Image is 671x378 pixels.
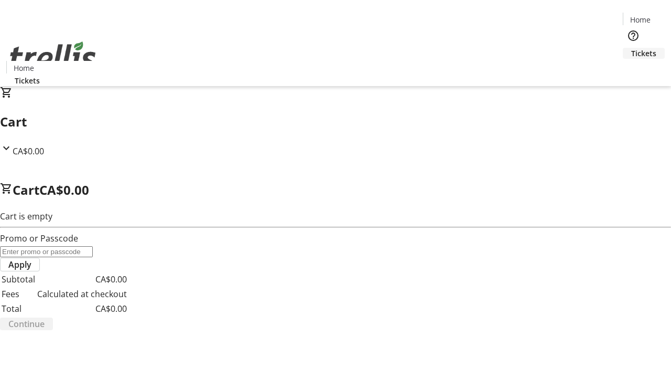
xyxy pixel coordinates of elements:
[37,287,127,301] td: Calculated at checkout
[13,145,44,157] span: CA$0.00
[623,25,644,46] button: Help
[1,302,36,316] td: Total
[1,272,36,286] td: Subtotal
[15,75,40,86] span: Tickets
[6,30,100,82] img: Orient E2E Organization 62NfgGhcA5's Logo
[623,14,657,25] a: Home
[630,14,651,25] span: Home
[623,59,644,80] button: Cart
[37,272,127,286] td: CA$0.00
[1,287,36,301] td: Fees
[6,75,48,86] a: Tickets
[631,48,656,59] span: Tickets
[623,48,665,59] a: Tickets
[14,62,34,73] span: Home
[8,258,31,271] span: Apply
[39,181,89,198] span: CA$0.00
[7,62,40,73] a: Home
[37,302,127,316] td: CA$0.00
